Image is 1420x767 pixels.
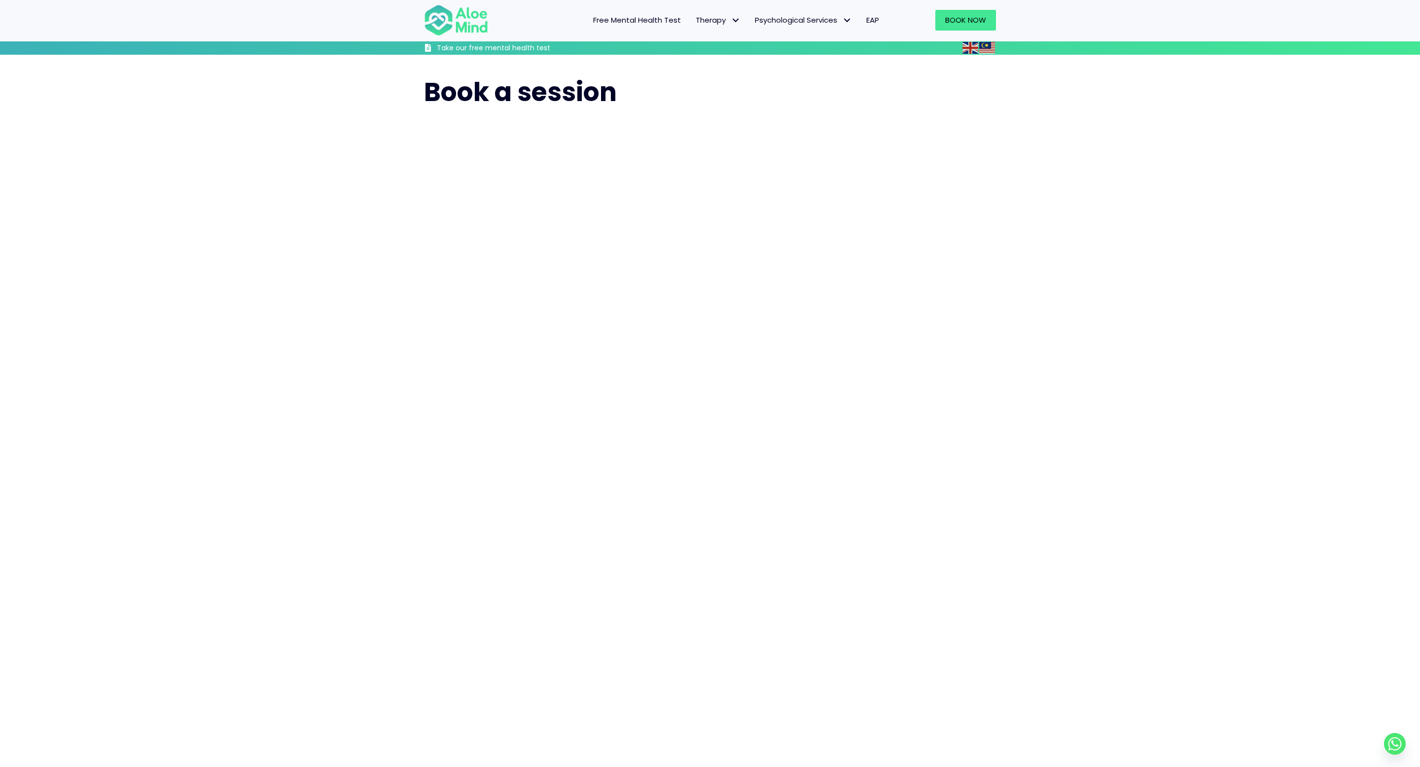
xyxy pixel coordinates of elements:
[593,15,681,25] span: Free Mental Health Test
[1384,733,1406,755] a: Whatsapp
[424,43,603,55] a: Take our free mental health test
[962,42,979,53] a: English
[859,10,887,31] a: EAP
[747,10,859,31] a: Psychological ServicesPsychological Services: submenu
[501,10,887,31] nav: Menu
[945,15,986,25] span: Book Now
[979,42,996,53] a: Malay
[840,13,854,28] span: Psychological Services: submenu
[728,13,743,28] span: Therapy: submenu
[935,10,996,31] a: Book Now
[979,42,995,54] img: ms
[696,15,740,25] span: Therapy
[437,43,603,53] h3: Take our free mental health test
[962,42,978,54] img: en
[424,4,488,36] img: Aloe mind Logo
[586,10,688,31] a: Free Mental Health Test
[424,74,617,110] span: Book a session
[866,15,879,25] span: EAP
[755,15,852,25] span: Psychological Services
[688,10,747,31] a: TherapyTherapy: submenu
